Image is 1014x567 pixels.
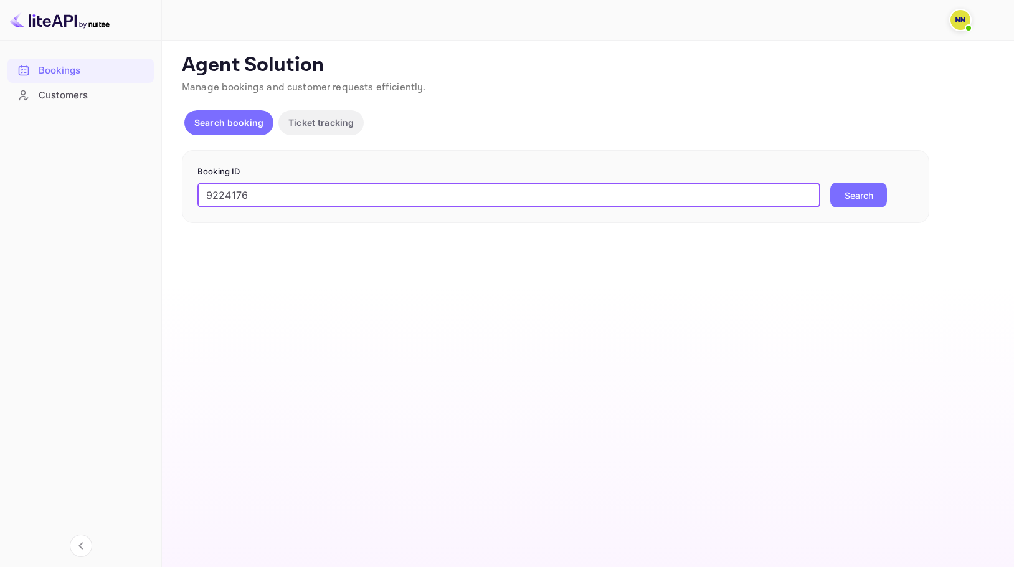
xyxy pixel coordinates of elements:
button: Search [830,183,887,207]
p: Ticket tracking [288,116,354,129]
a: Customers [7,83,154,107]
div: Bookings [39,64,148,78]
img: LiteAPI logo [10,10,110,30]
p: Search booking [194,116,263,129]
div: Customers [39,88,148,103]
img: N/A N/A [950,10,970,30]
span: Manage bookings and customer requests efficiently. [182,81,426,94]
input: Enter Booking ID (e.g., 63782194) [197,183,820,207]
div: Bookings [7,59,154,83]
a: Bookings [7,59,154,82]
p: Booking ID [197,166,914,178]
div: Customers [7,83,154,108]
button: Collapse navigation [70,535,92,557]
p: Agent Solution [182,53,992,78]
